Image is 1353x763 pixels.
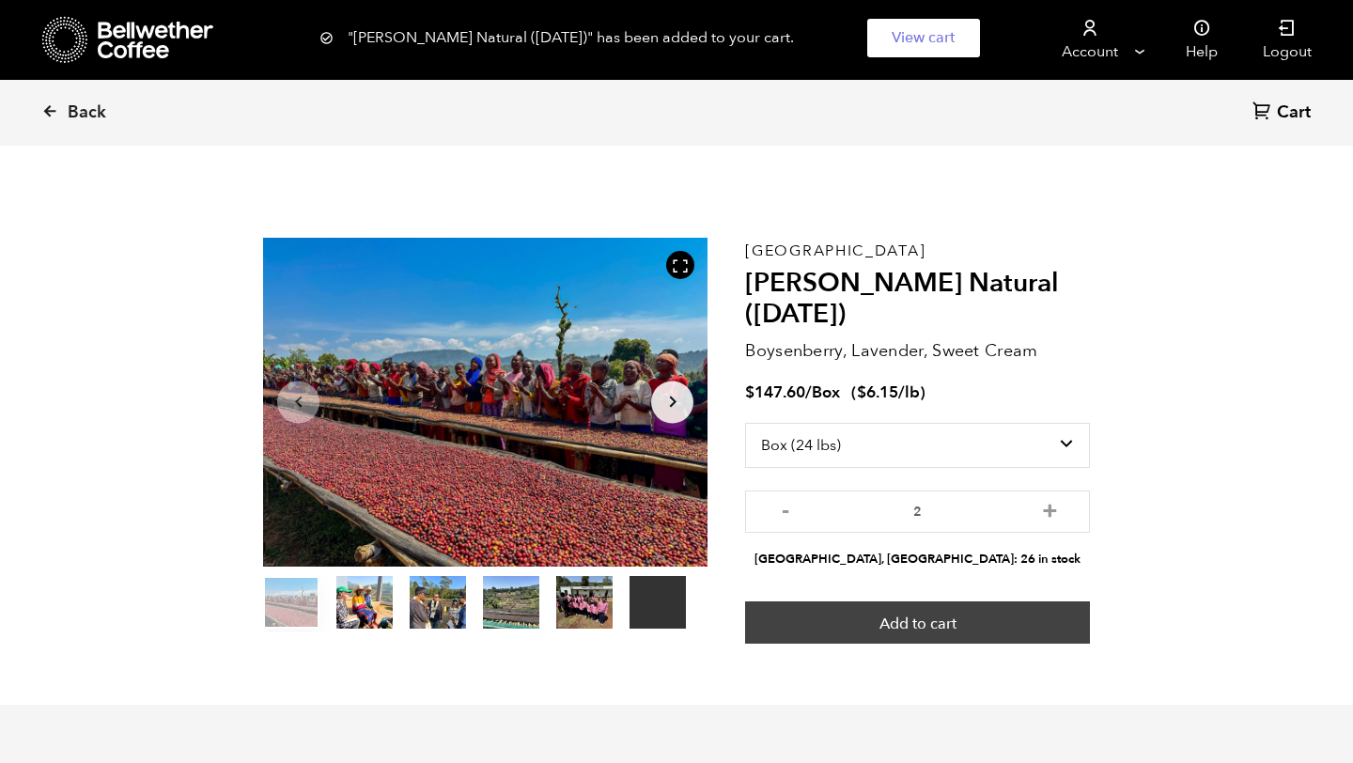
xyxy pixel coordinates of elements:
[745,338,1090,364] p: Boysenberry, Lavender, Sweet Cream
[745,381,805,403] bdi: 147.60
[745,268,1090,331] h2: [PERSON_NAME] Natural ([DATE])
[68,101,106,124] span: Back
[867,19,980,57] a: View cart
[1252,101,1315,126] a: Cart
[805,381,812,403] span: /
[857,381,866,403] span: $
[1277,101,1311,124] span: Cart
[812,381,840,403] span: Box
[319,19,1034,57] div: "[PERSON_NAME] Natural ([DATE])" has been added to your cart.
[745,601,1090,645] button: Add to cart
[773,500,797,519] button: -
[630,576,686,629] video: Your browser does not support the video tag.
[1038,500,1062,519] button: +
[898,381,920,403] span: /lb
[851,381,925,403] span: ( )
[745,551,1090,568] li: [GEOGRAPHIC_DATA], [GEOGRAPHIC_DATA]: 26 in stock
[857,381,898,403] bdi: 6.15
[745,381,754,403] span: $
